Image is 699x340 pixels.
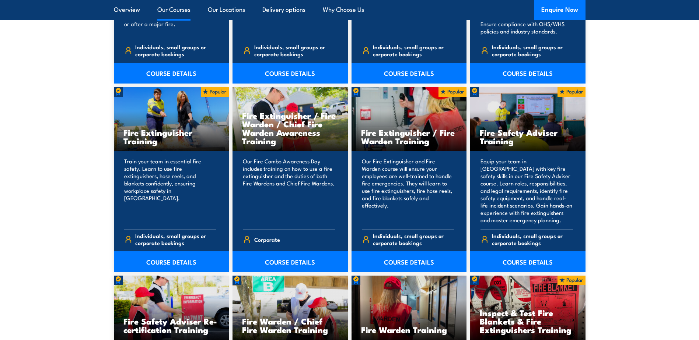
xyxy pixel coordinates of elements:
[480,128,576,145] h3: Fire Safety Adviser Training
[123,317,220,334] h3: Fire Safety Adviser Re-certification Training
[123,128,220,145] h3: Fire Extinguisher Training
[254,43,335,57] span: Individuals, small groups or corporate bookings
[242,111,338,145] h3: Fire Extinguisher / Fire Warden / Chief Fire Warden Awareness Training
[480,308,576,334] h3: Inspect & Test Fire Blankets & Fire Extinguishers Training
[470,63,586,84] a: COURSE DETAILS
[233,63,348,84] a: COURSE DETAILS
[254,234,280,245] span: Corporate
[352,251,467,272] a: COURSE DETAILS
[135,232,216,246] span: Individuals, small groups or corporate bookings
[124,157,217,224] p: Train your team in essential fire safety. Learn to use fire extinguishers, hose reels, and blanke...
[361,128,457,145] h3: Fire Extinguisher / Fire Warden Training
[243,157,335,224] p: Our Fire Combo Awareness Day includes training on how to use a fire extinguisher and the duties o...
[242,317,338,334] h3: Fire Warden / Chief Fire Warden Training
[233,251,348,272] a: COURSE DETAILS
[362,157,454,224] p: Our Fire Extinguisher and Fire Warden course will ensure your employees are well-trained to handl...
[114,63,229,84] a: COURSE DETAILS
[373,43,454,57] span: Individuals, small groups or corporate bookings
[492,232,573,246] span: Individuals, small groups or corporate bookings
[373,232,454,246] span: Individuals, small groups or corporate bookings
[492,43,573,57] span: Individuals, small groups or corporate bookings
[114,251,229,272] a: COURSE DETAILS
[352,63,467,84] a: COURSE DETAILS
[480,157,573,224] p: Equip your team in [GEOGRAPHIC_DATA] with key fire safety skills in our Fire Safety Adviser cours...
[470,251,586,272] a: COURSE DETAILS
[361,325,457,334] h3: Fire Warden Training
[135,43,216,57] span: Individuals, small groups or corporate bookings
